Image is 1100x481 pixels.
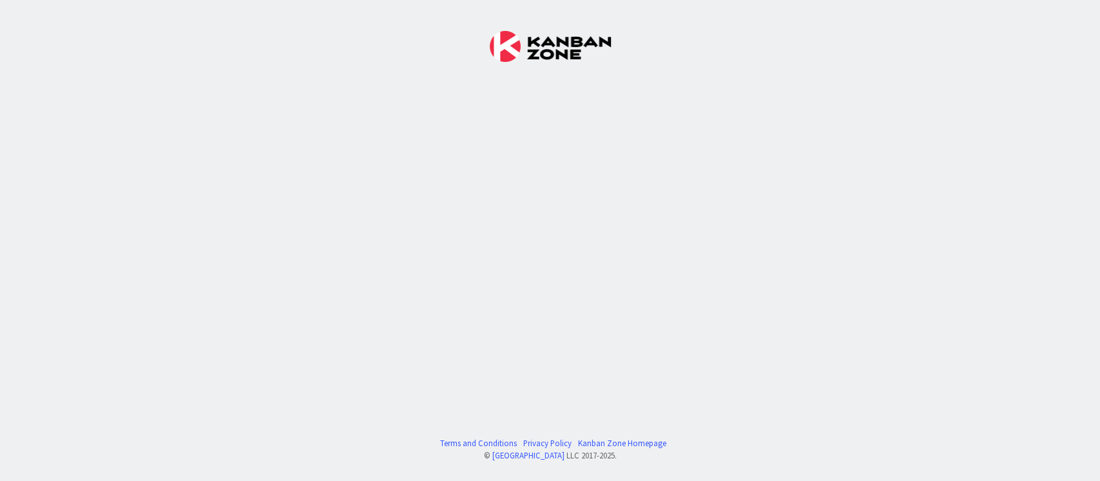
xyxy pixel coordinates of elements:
[490,31,611,62] img: Kanban Zone
[440,437,517,449] a: Terms and Conditions
[434,449,666,462] div: © LLC 2017- 2025 .
[492,450,564,460] a: [GEOGRAPHIC_DATA]
[523,437,572,449] a: Privacy Policy
[578,437,666,449] a: Kanban Zone Homepage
